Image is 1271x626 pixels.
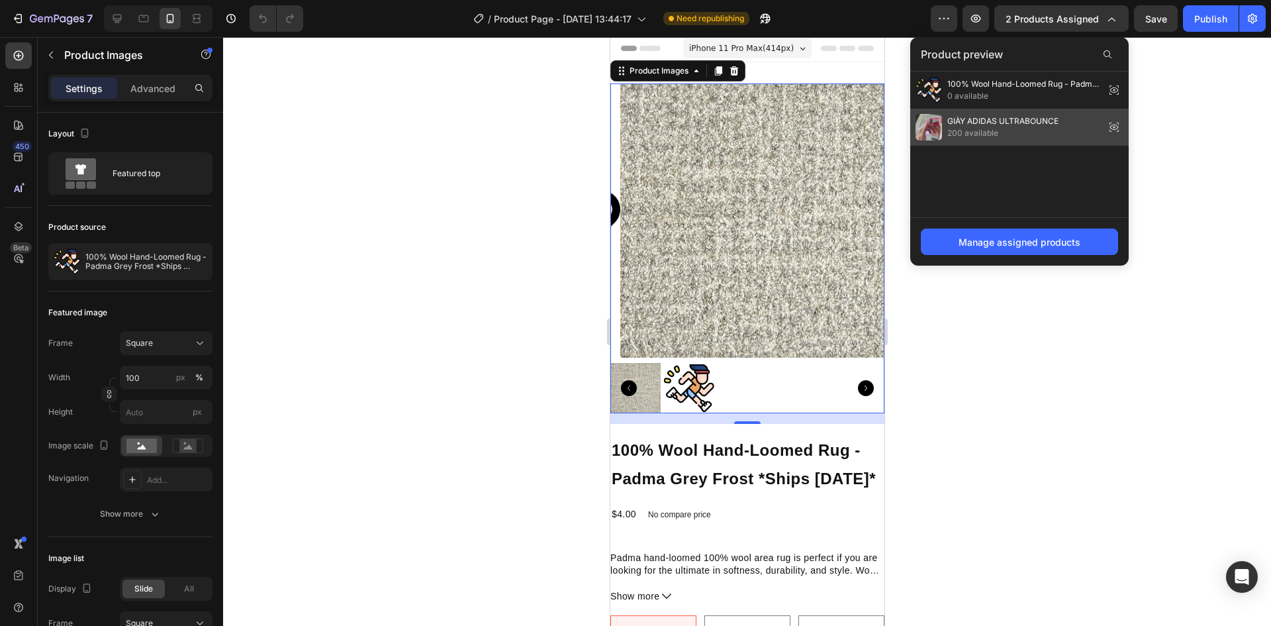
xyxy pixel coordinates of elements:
[54,248,80,275] img: product feature img
[610,37,884,626] iframe: To enrich screen reader interactions, please activate Accessibility in Grammarly extension settings
[85,252,207,271] p: 100% Wool Hand-Loomed Rug - Padma Grey Frost *Ships [DATE]*
[1006,12,1099,26] span: 2 products assigned
[994,5,1129,32] button: 2 products assigned
[48,125,93,143] div: Layout
[176,372,185,384] div: px
[1145,13,1167,25] span: Save
[48,337,73,349] label: Frame
[947,127,1059,139] span: 200 available
[494,12,632,26] span: Product Page - [DATE] 13:44:17
[130,81,175,95] p: Advanced
[64,47,177,63] p: Product Images
[147,474,209,486] div: Add...
[5,5,99,32] button: 7
[134,583,153,595] span: Slide
[488,12,491,26] span: /
[48,437,112,455] div: Image scale
[191,370,207,386] button: px
[48,552,84,564] div: Image list
[947,78,1100,90] span: 100% Wool Hand-Loomed Rug - Padma Grey Frost *Ships [DATE]*
[48,406,73,418] label: Height
[120,400,212,424] input: px
[48,307,107,319] div: Featured image
[1134,5,1178,32] button: Save
[959,235,1080,249] div: Manage assigned products
[48,580,95,598] div: Display
[48,372,70,384] label: Width
[87,11,93,26] p: 7
[921,229,1118,255] button: Manage assigned products
[677,13,744,25] span: Need republishing
[184,583,194,595] span: All
[100,507,162,521] div: Show more
[916,114,942,140] img: preview-img
[195,372,203,384] div: %
[120,366,212,390] input: px%
[66,81,103,95] p: Settings
[947,115,1059,127] span: GIÀY ADIDAS ULTRABOUNCE
[173,370,189,386] button: %
[48,502,212,526] button: Show more
[120,331,212,355] button: Square
[13,141,32,152] div: 450
[916,77,942,103] img: preview-img
[10,242,32,253] div: Beta
[947,90,1100,102] span: 0 available
[1183,5,1239,32] button: Publish
[250,5,303,32] div: Undo/Redo
[1194,12,1227,26] div: Publish
[193,407,202,417] span: px
[48,221,106,233] div: Product source
[113,158,193,189] div: Featured top
[126,337,153,349] span: Square
[1226,561,1258,593] div: Open Intercom Messenger
[921,46,1003,62] span: Product preview
[48,472,89,484] div: Navigation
